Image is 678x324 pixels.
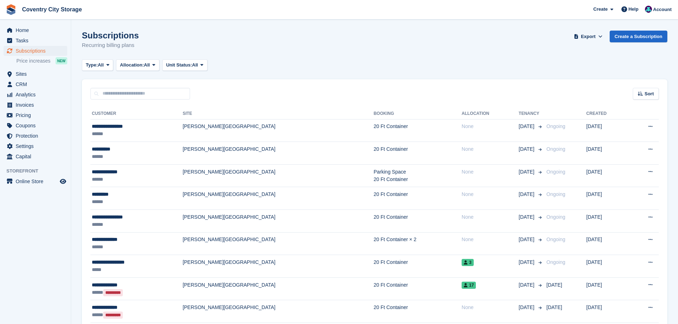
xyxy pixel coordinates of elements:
a: Coventry City Storage [19,4,85,15]
th: Tenancy [519,108,543,119]
div: None [462,304,519,311]
td: [PERSON_NAME][GEOGRAPHIC_DATA] [183,187,374,210]
span: [DATE] [519,213,536,221]
td: 20 Ft Container [374,142,462,165]
span: Online Store [16,176,58,186]
span: Analytics [16,90,58,100]
div: None [462,145,519,153]
td: [DATE] [586,164,628,187]
span: 17 [462,282,476,289]
span: Settings [16,141,58,151]
a: menu [4,79,67,89]
a: menu [4,90,67,100]
td: [DATE] [586,187,628,210]
td: [DATE] [586,119,628,142]
a: Create a Subscription [610,31,667,42]
div: None [462,236,519,243]
td: [PERSON_NAME][GEOGRAPHIC_DATA] [183,255,374,278]
span: [DATE] [546,282,562,288]
span: [DATE] [519,236,536,243]
a: menu [4,110,67,120]
span: Create [593,6,608,13]
td: 20 Ft Container [374,210,462,233]
span: Ongoing [546,169,565,175]
span: All [192,62,198,69]
div: None [462,213,519,221]
th: Site [183,108,374,119]
div: None [462,191,519,198]
a: menu [4,131,67,141]
h1: Subscriptions [82,31,139,40]
td: 20 Ft Container × 2 [374,232,462,255]
img: Michael Doherty [645,6,652,13]
span: Help [629,6,638,13]
a: menu [4,69,67,79]
span: All [144,62,150,69]
a: Preview store [59,177,67,186]
span: Sort [645,90,654,97]
div: None [462,123,519,130]
th: Allocation [462,108,519,119]
span: Tasks [16,36,58,46]
span: [DATE] [519,259,536,266]
span: [DATE] [519,281,536,289]
span: Account [653,6,672,13]
a: menu [4,36,67,46]
span: [DATE] [519,145,536,153]
td: [DATE] [586,232,628,255]
th: Customer [90,108,183,119]
span: Ongoing [546,259,565,265]
td: 20 Ft Container [374,277,462,300]
p: Recurring billing plans [82,41,139,49]
button: Type: All [82,59,113,71]
span: All [98,62,104,69]
span: [DATE] [519,168,536,176]
td: [DATE] [586,277,628,300]
span: Ongoing [546,191,565,197]
a: menu [4,121,67,131]
span: Coupons [16,121,58,131]
a: menu [4,46,67,56]
span: Ongoing [546,214,565,220]
span: [DATE] [519,304,536,311]
a: menu [4,100,67,110]
th: Booking [374,108,462,119]
td: [DATE] [586,142,628,165]
td: [DATE] [586,210,628,233]
td: [PERSON_NAME][GEOGRAPHIC_DATA] [183,300,374,323]
span: Invoices [16,100,58,110]
td: 20 Ft Container [374,300,462,323]
img: stora-icon-8386f47178a22dfd0bd8f6a31ec36ba5ce8667c1dd55bd0f319d3a0aa187defe.svg [6,4,16,15]
td: [PERSON_NAME][GEOGRAPHIC_DATA] [183,119,374,142]
td: 20 Ft Container [374,255,462,278]
span: Price increases [16,58,51,64]
a: menu [4,152,67,161]
span: [DATE] [546,304,562,310]
td: [DATE] [586,300,628,323]
span: Unit Status: [166,62,192,69]
div: None [462,168,519,176]
button: Export [573,31,604,42]
th: Created [586,108,628,119]
span: Protection [16,131,58,141]
td: [PERSON_NAME][GEOGRAPHIC_DATA] [183,210,374,233]
td: [PERSON_NAME][GEOGRAPHIC_DATA] [183,142,374,165]
a: menu [4,25,67,35]
td: Parking Space 20 Ft Container [374,164,462,187]
button: Allocation: All [116,59,159,71]
td: [PERSON_NAME][GEOGRAPHIC_DATA] [183,232,374,255]
span: [DATE] [519,191,536,198]
span: Ongoing [546,146,565,152]
td: 20 Ft Container [374,119,462,142]
span: CRM [16,79,58,89]
a: Price increases NEW [16,57,67,65]
button: Unit Status: All [162,59,207,71]
span: Ongoing [546,237,565,242]
span: Type: [86,62,98,69]
span: Allocation: [120,62,144,69]
a: menu [4,176,67,186]
td: [PERSON_NAME][GEOGRAPHIC_DATA] [183,277,374,300]
div: NEW [56,57,67,64]
td: [DATE] [586,255,628,278]
span: Ongoing [546,123,565,129]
